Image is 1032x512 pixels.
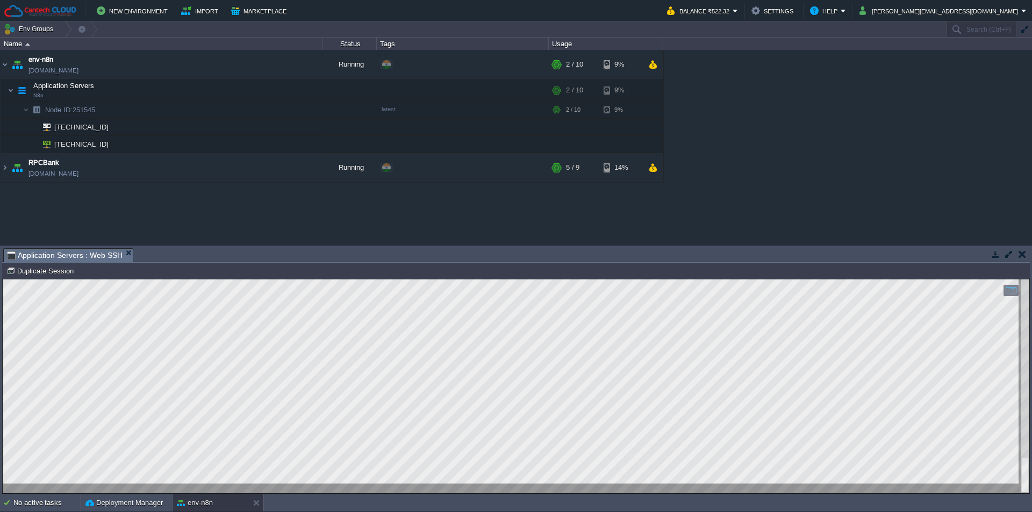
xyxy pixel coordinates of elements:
span: N8n [33,92,44,99]
img: AMDAwAAAACH5BAEAAAAALAAAAAABAAEAAAICRAEAOw== [1,50,9,79]
span: Node ID: [45,106,73,114]
div: 5 / 9 [566,153,579,182]
img: AMDAwAAAACH5BAEAAAAALAAAAAABAAEAAAICRAEAOw== [29,102,44,118]
button: Balance ₹522.32 [667,4,733,17]
button: Settings [751,4,797,17]
a: RPCBank [28,157,59,168]
a: [DOMAIN_NAME] [28,65,78,76]
a: env-n8n [28,54,53,65]
div: Status [324,38,376,50]
button: Env Groups [4,21,57,37]
div: No active tasks [13,494,81,511]
img: AMDAwAAAACH5BAEAAAAALAAAAAABAAEAAAICRAEAOw== [35,119,51,135]
span: Application Servers : Web SSH [7,249,123,262]
button: [PERSON_NAME][EMAIL_ADDRESS][DOMAIN_NAME] [859,4,1021,17]
button: Duplicate Session [6,266,77,276]
img: AMDAwAAAACH5BAEAAAAALAAAAAABAAEAAAICRAEAOw== [25,43,30,46]
span: latest [382,106,396,112]
div: Running [323,153,377,182]
div: 9% [604,80,639,101]
div: 2 / 10 [566,102,580,118]
div: Tags [377,38,548,50]
button: New Environment [97,4,171,17]
button: Marketplace [231,4,290,17]
a: [TECHNICAL_ID] [53,140,110,148]
div: 9% [604,50,639,79]
img: AMDAwAAAACH5BAEAAAAALAAAAAABAAEAAAICRAEAOw== [23,102,29,118]
span: 251545 [44,105,97,114]
img: AMDAwAAAACH5BAEAAAAALAAAAAABAAEAAAICRAEAOw== [15,80,30,101]
button: Help [810,4,841,17]
button: env-n8n [177,497,213,508]
a: [DOMAIN_NAME] [28,168,78,179]
img: AMDAwAAAACH5BAEAAAAALAAAAAABAAEAAAICRAEAOw== [35,136,51,153]
div: 2 / 10 [566,80,583,101]
img: AMDAwAAAACH5BAEAAAAALAAAAAABAAEAAAICRAEAOw== [8,80,14,101]
a: Node ID:251545 [44,105,97,114]
button: Deployment Manager [85,497,163,508]
div: 9% [604,102,639,118]
span: [TECHNICAL_ID] [53,119,110,135]
div: Name [1,38,322,50]
div: 14% [604,153,639,182]
a: Application ServersN8n [32,82,96,90]
img: AMDAwAAAACH5BAEAAAAALAAAAAABAAEAAAICRAEAOw== [29,136,35,153]
div: Usage [549,38,663,50]
img: AMDAwAAAACH5BAEAAAAALAAAAAABAAEAAAICRAEAOw== [10,50,25,79]
img: Cantech Cloud [4,4,77,18]
button: Import [181,4,221,17]
img: AMDAwAAAACH5BAEAAAAALAAAAAABAAEAAAICRAEAOw== [10,153,25,182]
img: AMDAwAAAACH5BAEAAAAALAAAAAABAAEAAAICRAEAOw== [29,119,35,135]
div: 2 / 10 [566,50,583,79]
span: Application Servers [32,81,96,90]
a: [TECHNICAL_ID] [53,123,110,131]
img: AMDAwAAAACH5BAEAAAAALAAAAAABAAEAAAICRAEAOw== [1,153,9,182]
div: Running [323,50,377,79]
span: [TECHNICAL_ID] [53,136,110,153]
